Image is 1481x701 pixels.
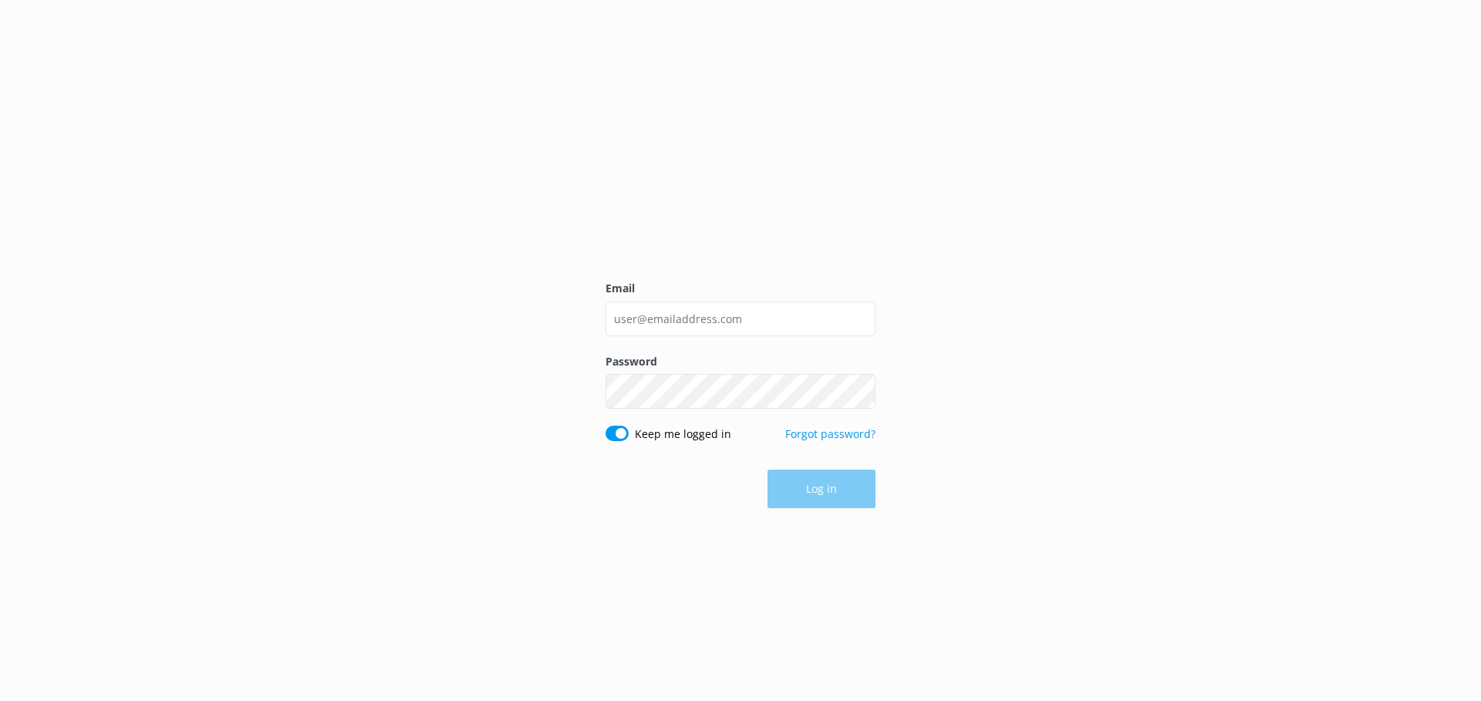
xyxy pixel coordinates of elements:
[606,280,875,297] label: Email
[785,426,875,441] a: Forgot password?
[606,353,875,370] label: Password
[845,376,875,407] button: Show password
[606,302,875,336] input: user@emailaddress.com
[635,426,731,443] label: Keep me logged in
